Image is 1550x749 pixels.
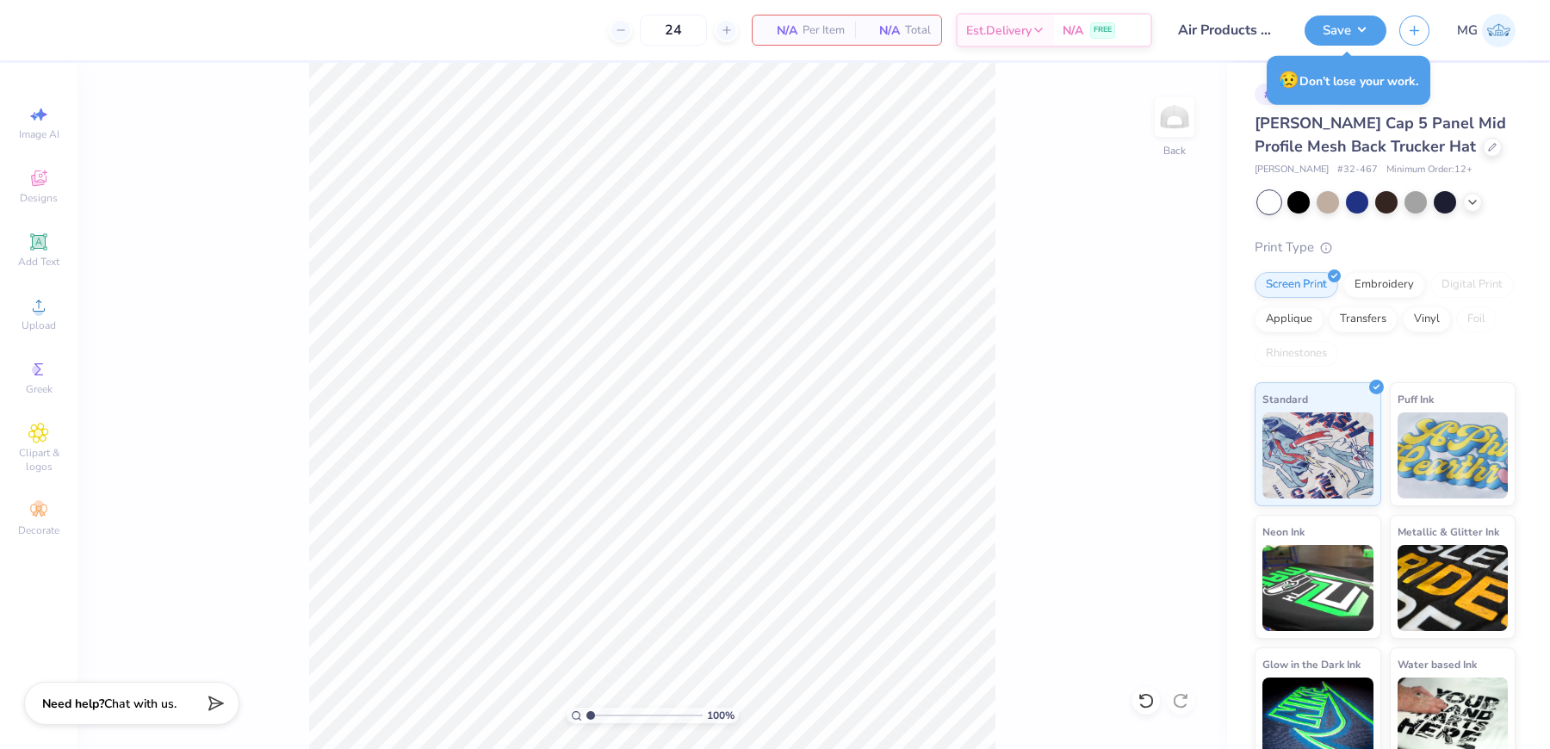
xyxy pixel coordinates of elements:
[1262,545,1373,631] img: Neon Ink
[1255,272,1338,298] div: Screen Print
[1482,14,1516,47] img: Mary Grace
[1305,15,1386,46] button: Save
[20,191,58,205] span: Designs
[42,696,104,712] strong: Need help?
[1398,523,1499,541] span: Metallic & Glitter Ink
[1337,163,1378,177] span: # 32-467
[1262,655,1361,673] span: Glow in the Dark Ink
[26,382,53,396] span: Greek
[1157,100,1192,134] img: Back
[1386,163,1472,177] span: Minimum Order: 12 +
[1255,341,1338,367] div: Rhinestones
[22,319,56,332] span: Upload
[18,255,59,269] span: Add Text
[1255,84,1324,105] div: # 511027D
[1329,306,1398,332] div: Transfers
[1267,56,1430,105] div: Don’t lose your work.
[1398,412,1509,498] img: Puff Ink
[1262,412,1373,498] img: Standard
[1262,523,1305,541] span: Neon Ink
[1255,306,1324,332] div: Applique
[1165,13,1292,47] input: Untitled Design
[865,22,900,40] span: N/A
[1255,238,1516,257] div: Print Type
[1255,113,1506,157] span: [PERSON_NAME] Cap 5 Panel Mid Profile Mesh Back Trucker Hat
[1457,21,1478,40] span: MG
[1063,22,1083,40] span: N/A
[966,22,1032,40] span: Est. Delivery
[1262,390,1308,408] span: Standard
[1457,14,1516,47] a: MG
[1398,545,1509,631] img: Metallic & Glitter Ink
[19,127,59,141] span: Image AI
[1403,306,1451,332] div: Vinyl
[905,22,931,40] span: Total
[1255,163,1329,177] span: [PERSON_NAME]
[763,22,797,40] span: N/A
[707,708,735,723] span: 100 %
[1343,272,1425,298] div: Embroidery
[803,22,845,40] span: Per Item
[1163,143,1186,158] div: Back
[1430,272,1514,298] div: Digital Print
[1398,655,1477,673] span: Water based Ink
[640,15,707,46] input: – –
[1456,306,1497,332] div: Foil
[1398,390,1434,408] span: Puff Ink
[1279,69,1299,91] span: 😥
[1094,24,1112,36] span: FREE
[9,446,69,474] span: Clipart & logos
[18,523,59,537] span: Decorate
[104,696,177,712] span: Chat with us.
